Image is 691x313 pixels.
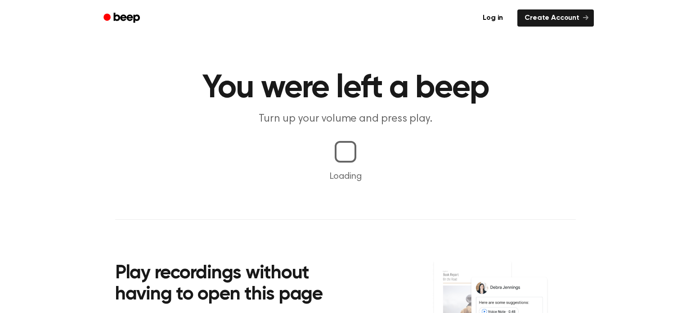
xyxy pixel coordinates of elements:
[11,170,680,183] p: Loading
[115,72,576,104] h1: You were left a beep
[474,8,512,28] a: Log in
[173,112,518,127] p: Turn up your volume and press play.
[97,9,148,27] a: Beep
[115,263,358,306] h2: Play recordings without having to open this page
[517,9,594,27] a: Create Account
